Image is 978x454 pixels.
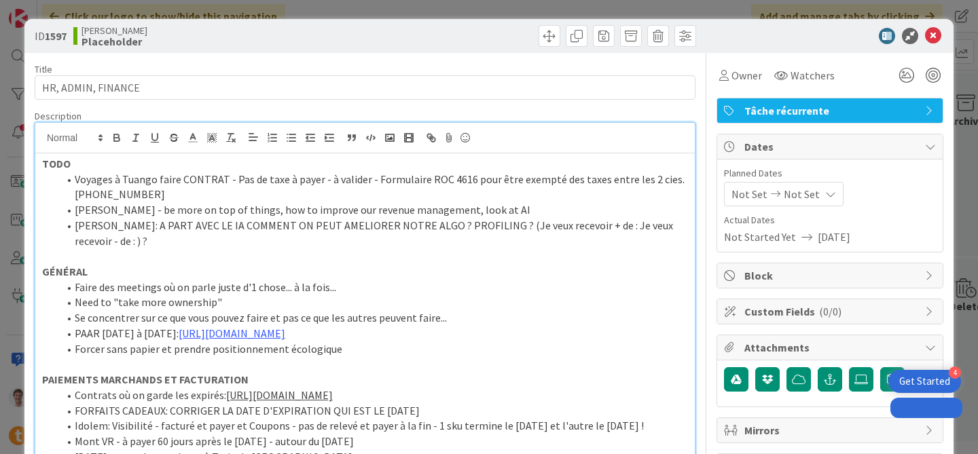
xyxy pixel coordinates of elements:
[949,366,961,379] div: 4
[888,370,961,393] div: Open Get Started checklist, remaining modules: 4
[58,172,688,202] li: Voyages à Tuango faire CONTRAT - Pas de taxe à payer - à valider - Formulaire ROC 4616 pour être ...
[818,229,850,245] span: [DATE]
[58,310,688,326] li: Se concentrer sur ce que vous pouvez faire et pas ce que les autres peuvent faire...
[35,63,52,75] label: Title
[226,388,333,402] a: [URL][DOMAIN_NAME]
[744,303,918,320] span: Custom Fields
[179,326,285,340] a: [URL][DOMAIN_NAME]
[819,305,841,318] span: ( 0/0 )
[744,267,918,284] span: Block
[42,265,88,278] strong: GÉNÉRAL
[45,29,67,43] b: 1597
[744,422,918,438] span: Mirrors
[42,373,249,386] strong: PAIEMENTS MARCHANDS ET FACTURATION
[724,213,936,227] span: Actual Dates
[35,110,81,122] span: Description
[58,280,688,295] li: Faire des meetings où on parle juste d'1 chose... à la fois...
[81,36,147,47] b: Placeholder
[724,166,936,181] span: Planned Dates
[75,388,226,402] span: Contrats où on garde les expirés:
[744,102,918,119] span: Tâche récurrente
[724,229,796,245] span: Not Started Yet
[58,434,688,449] li: Mont VR - à payer 60 jours après le [DATE] - autour du [DATE]
[784,186,820,202] span: Not Set
[899,375,950,388] div: Get Started
[58,202,688,218] li: [PERSON_NAME] - be more on top of things, how to improve our revenue management, look at AI
[731,186,767,202] span: Not Set
[81,25,147,36] span: [PERSON_NAME]
[58,218,688,248] li: [PERSON_NAME]: A PART AVEC LE IA COMMENT ON PEUT AMELIORER NOTRE ALGO ? PROFILING ? (Je veux rece...
[58,295,688,310] li: Need to "take more ownership"
[58,326,688,341] li: PAAR [DATE] à [DATE]:
[791,67,835,83] span: Watchers
[744,138,918,155] span: Dates
[731,67,762,83] span: Owner
[35,28,67,44] span: ID
[744,339,918,356] span: Attachments
[35,75,695,100] input: type card name here...
[58,403,688,419] li: FORFAITS CADEAUX: CORRIGER LA DATE D'EXPIRATION QUI EST LE [DATE]
[58,418,688,434] li: Idolem: Visibilité - facturé et payer et Coupons - pas de relevé et payer à la fin - 1 sku termin...
[58,341,688,357] li: Forcer sans papier et prendre positionnement écologique
[42,157,71,170] strong: TODO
